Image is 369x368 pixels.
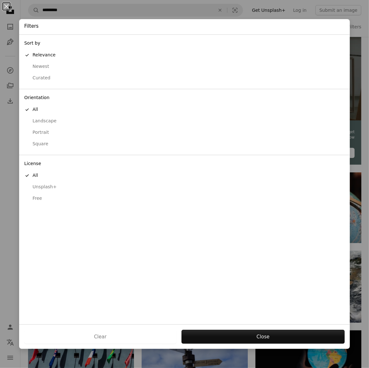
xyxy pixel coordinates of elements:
button: Clear [24,330,176,344]
div: Newest [24,63,345,70]
button: Close [181,330,345,344]
div: Curated [24,75,345,81]
div: Landscape [24,118,345,124]
div: All [24,172,345,179]
div: Relevance [24,52,345,58]
button: All [19,170,350,181]
div: Sort by [19,37,350,49]
button: Curated [19,72,350,84]
div: Free [24,195,345,202]
div: Orientation [19,92,350,104]
button: Unsplash+ [19,181,350,193]
button: Square [19,138,350,150]
div: License [19,158,350,170]
div: Portrait [24,129,345,136]
h4: Filters [24,23,39,30]
div: All [24,106,345,113]
button: Relevance [19,49,350,61]
button: All [19,104,350,115]
button: Landscape [19,115,350,127]
button: Newest [19,61,350,72]
button: Free [19,193,350,204]
div: Square [24,141,345,147]
div: Unsplash+ [24,184,345,190]
button: Portrait [19,127,350,138]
